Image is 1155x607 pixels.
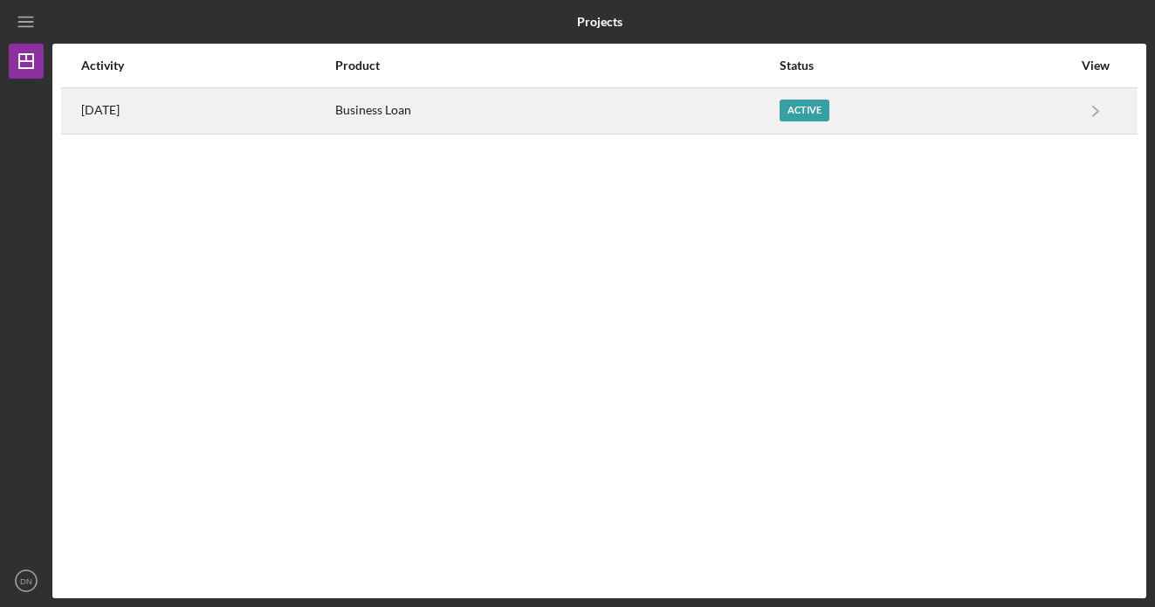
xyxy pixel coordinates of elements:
button: DN [9,563,44,598]
div: Business Loan [335,89,778,133]
div: Active [780,100,829,121]
div: Product [335,59,778,72]
time: 2025-09-02 23:02 [81,103,120,117]
div: Activity [81,59,333,72]
text: DN [20,576,32,586]
div: Status [780,59,1072,72]
b: Projects [577,15,622,29]
div: View [1074,59,1117,72]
